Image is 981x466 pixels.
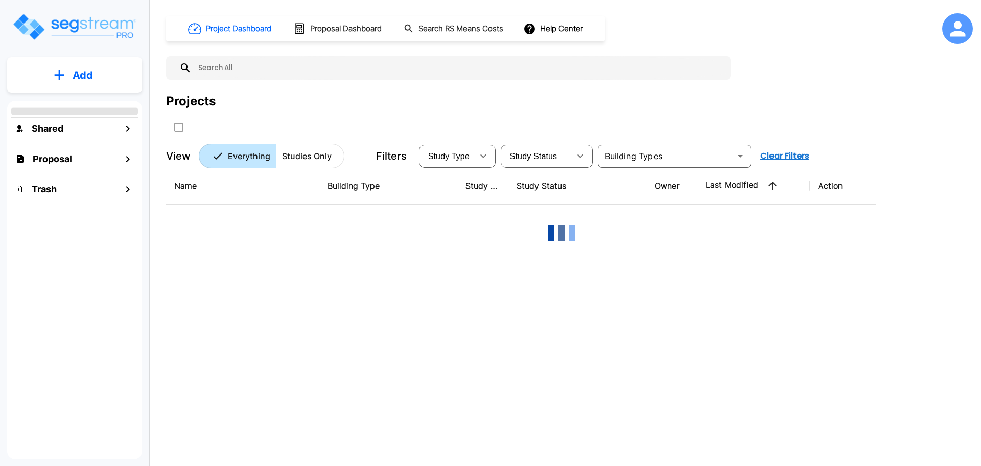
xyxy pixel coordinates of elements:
[12,12,137,41] img: Logo
[228,150,270,162] p: Everything
[418,23,503,35] h1: Search RS Means Costs
[206,23,271,35] h1: Project Dashboard
[428,152,470,161] span: Study Type
[73,68,93,83] p: Add
[646,167,697,205] th: Owner
[421,142,473,170] div: Select
[169,117,189,138] button: SelectAll
[7,60,142,90] button: Add
[166,92,216,110] div: Projects
[192,56,726,80] input: Search All
[166,148,191,164] p: View
[184,17,277,40] button: Project Dashboard
[601,149,731,163] input: Building Types
[510,152,557,161] span: Study Status
[541,213,582,254] img: Loading
[199,144,344,168] div: Platform
[289,18,387,39] button: Proposal Dashboard
[521,19,587,38] button: Help Center
[32,122,63,136] h1: Shared
[810,167,876,205] th: Action
[33,152,72,166] h1: Proposal
[282,150,332,162] p: Studies Only
[697,167,810,205] th: Last Modified
[400,19,509,39] button: Search RS Means Costs
[508,167,646,205] th: Study Status
[32,182,57,196] h1: Trash
[457,167,508,205] th: Study Type
[756,146,813,166] button: Clear Filters
[199,144,276,168] button: Everything
[503,142,570,170] div: Select
[376,148,407,164] p: Filters
[166,167,319,205] th: Name
[310,23,382,35] h1: Proposal Dashboard
[276,144,344,168] button: Studies Only
[319,167,457,205] th: Building Type
[733,149,748,163] button: Open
